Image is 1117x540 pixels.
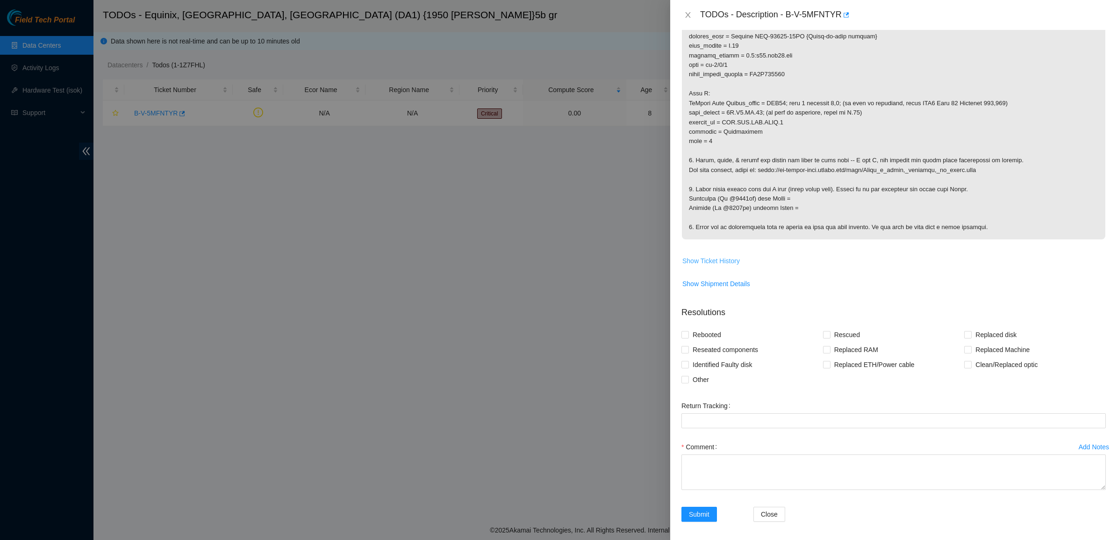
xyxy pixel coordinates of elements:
[681,507,717,522] button: Submit
[972,327,1020,342] span: Replaced disk
[681,299,1106,319] p: Resolutions
[681,413,1106,428] input: Return Tracking
[1079,444,1109,450] div: Add Notes
[761,509,778,519] span: Close
[689,342,762,357] span: Reseated components
[682,256,740,266] span: Show Ticket History
[681,11,695,20] button: Close
[681,439,721,454] label: Comment
[689,372,713,387] span: Other
[684,11,692,19] span: close
[831,342,882,357] span: Replaced RAM
[689,509,709,519] span: Submit
[689,327,725,342] span: Rebooted
[689,357,756,372] span: Identified Faulty disk
[682,253,740,268] button: Show Ticket History
[753,507,785,522] button: Close
[682,276,751,291] button: Show Shipment Details
[831,357,918,372] span: Replaced ETH/Power cable
[682,279,750,289] span: Show Shipment Details
[972,342,1033,357] span: Replaced Machine
[681,398,734,413] label: Return Tracking
[972,357,1041,372] span: Clean/Replaced optic
[1078,439,1110,454] button: Add Notes
[700,7,1106,22] div: TODOs - Description - B-V-5MFNTYR
[681,454,1106,490] textarea: Comment
[831,327,864,342] span: Rescued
